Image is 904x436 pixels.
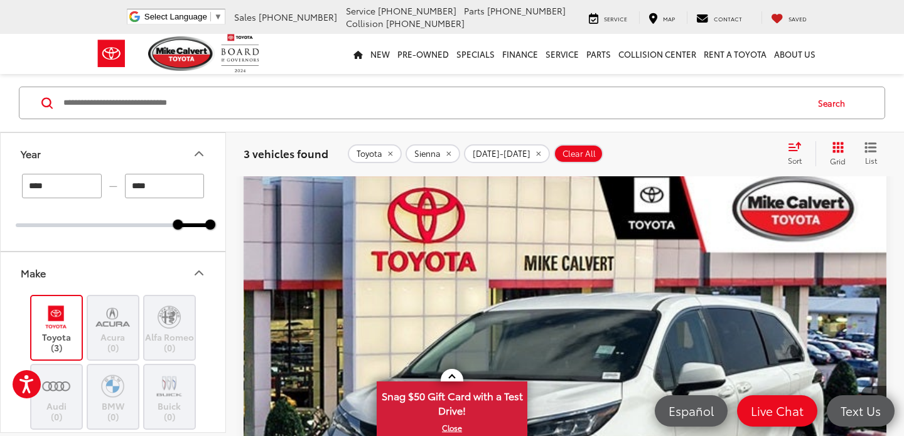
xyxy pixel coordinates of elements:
input: Search by Make, Model, or Keyword [62,88,806,118]
label: Toyota (3) [31,302,82,353]
span: Sales [234,11,256,23]
button: remove Sienna [406,144,460,163]
label: Alfa Romeo (0) [144,302,195,353]
span: Clear All [562,149,596,159]
span: [PHONE_NUMBER] [386,17,465,29]
a: Text Us [827,395,895,427]
img: Mike Calvert Toyota in Houston, TX) [95,371,130,401]
button: Search [806,87,863,119]
input: minimum [22,174,102,198]
span: Sienna [414,149,441,159]
button: Clear All [554,144,603,163]
a: About Us [770,34,819,74]
div: Make [21,267,46,279]
span: Snag $50 Gift Card with a Test Drive! [378,383,526,421]
button: Next image [861,386,886,430]
button: MakeMake [1,252,227,293]
span: — [105,181,121,191]
button: remove 2022-2024 [464,144,550,163]
span: 3 vehicles found [244,146,328,161]
a: Español [655,395,728,427]
img: Mike Calvert Toyota in Houston, TX) [152,371,186,401]
label: Buick (0) [144,371,195,422]
button: Select sort value [782,141,815,166]
a: Contact [687,11,751,24]
label: Audi (0) [31,371,82,422]
a: Specials [453,34,498,74]
a: Service [542,34,583,74]
span: [PHONE_NUMBER] [378,4,456,17]
span: Toyota [357,149,382,159]
img: Mike Calvert Toyota [148,36,215,71]
span: Parts [464,4,485,17]
span: Contact [714,14,742,23]
span: Text Us [834,403,887,418]
div: Make [191,265,207,280]
a: Map [639,11,684,24]
input: maximum [125,174,205,198]
span: Map [663,14,675,23]
a: Parts [583,34,615,74]
a: Pre-Owned [394,34,453,74]
span: Service [604,14,627,23]
button: List View [855,141,886,166]
a: Finance [498,34,542,74]
button: YearYear [1,133,227,174]
span: Select Language [144,12,207,21]
img: Mike Calvert Toyota in Houston, TX) [152,302,186,332]
button: remove Toyota [348,144,402,163]
label: Acura (0) [88,302,139,353]
span: Collision [346,17,384,29]
img: Mike Calvert Toyota in Houston, TX) [39,371,73,401]
label: BMW (0) [88,371,139,422]
span: Sort [788,155,802,166]
div: Year [191,146,207,161]
span: Español [662,403,720,418]
span: Saved [788,14,807,23]
a: Rent a Toyota [700,34,770,74]
a: My Saved Vehicles [761,11,816,24]
a: Live Chat [737,395,817,427]
a: Home [350,34,367,74]
span: [DATE]-[DATE] [473,149,530,159]
span: ▼ [214,12,222,21]
span: [PHONE_NUMBER] [487,4,566,17]
div: Year [21,147,41,159]
a: Service [579,11,637,24]
span: Service [346,4,375,17]
a: New [367,34,394,74]
a: Collision Center [615,34,700,74]
span: Grid [830,156,846,166]
span: List [864,155,877,166]
a: Select Language​ [144,12,222,21]
img: Mike Calvert Toyota in Houston, TX) [39,302,73,332]
span: [PHONE_NUMBER] [259,11,337,23]
img: Toyota [88,33,135,74]
span: ​ [210,12,211,21]
button: Grid View [815,141,855,166]
span: Live Chat [745,403,810,418]
img: Mike Calvert Toyota in Houston, TX) [95,302,130,332]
